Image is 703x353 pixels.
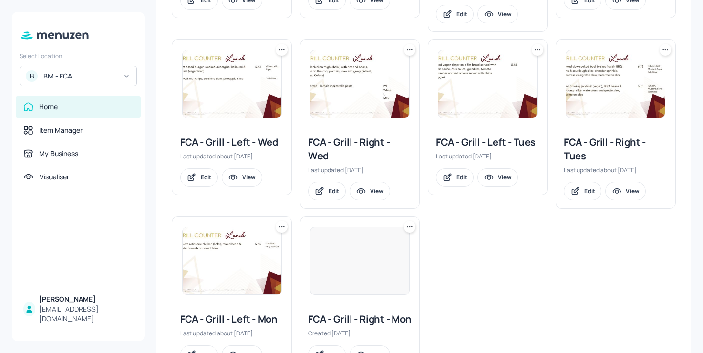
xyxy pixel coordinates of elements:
div: Last updated about [DATE]. [180,329,284,337]
div: View [626,187,640,195]
div: FCA - Grill - Right - Wed [308,136,412,163]
div: View [242,173,256,181]
div: B [26,70,38,82]
div: Edit [456,173,467,181]
div: Last updated [DATE]. [436,152,539,160]
img: 2025-09-30-1759220513927z7gqjba612e.jpeg [438,50,537,118]
div: BM - FCA [43,71,117,81]
div: View [370,187,384,195]
div: [PERSON_NAME] [39,294,133,304]
div: Edit [201,173,211,181]
div: Created [DATE]. [308,329,412,337]
div: Edit [329,187,339,195]
div: Visualiser [40,172,69,182]
div: FCA - Grill - Left - Wed [180,136,284,149]
img: 2025-09-17-175810262119437essm589ny.jpeg [310,50,409,118]
div: FCA - Grill - Right - Tues [564,136,667,163]
div: Select Location [20,52,137,60]
div: My Business [39,149,78,158]
div: FCA - Grill - Left - Tues [436,136,539,149]
div: View [498,173,512,181]
div: FCA - Grill - Left - Mon [180,313,284,326]
div: [EMAIL_ADDRESS][DOMAIN_NAME] [39,304,133,324]
div: Last updated about [DATE]. [564,166,667,174]
div: Home [39,102,58,112]
div: FCA - Grill - Right - Mon [308,313,412,326]
img: 2025-06-23-1750666957005eohi13xx1hs.jpeg [183,227,281,294]
div: Edit [456,10,467,18]
div: Edit [584,187,595,195]
div: Item Manager [39,125,83,135]
div: Last updated about [DATE]. [180,152,284,160]
img: 2025-07-23-1753258673649xia23s8o6se.jpeg [183,50,281,118]
img: 2025-08-19-1755600640947dzm90m7ui6k.jpeg [566,50,665,118]
div: Last updated [DATE]. [308,166,412,174]
div: View [498,10,512,18]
